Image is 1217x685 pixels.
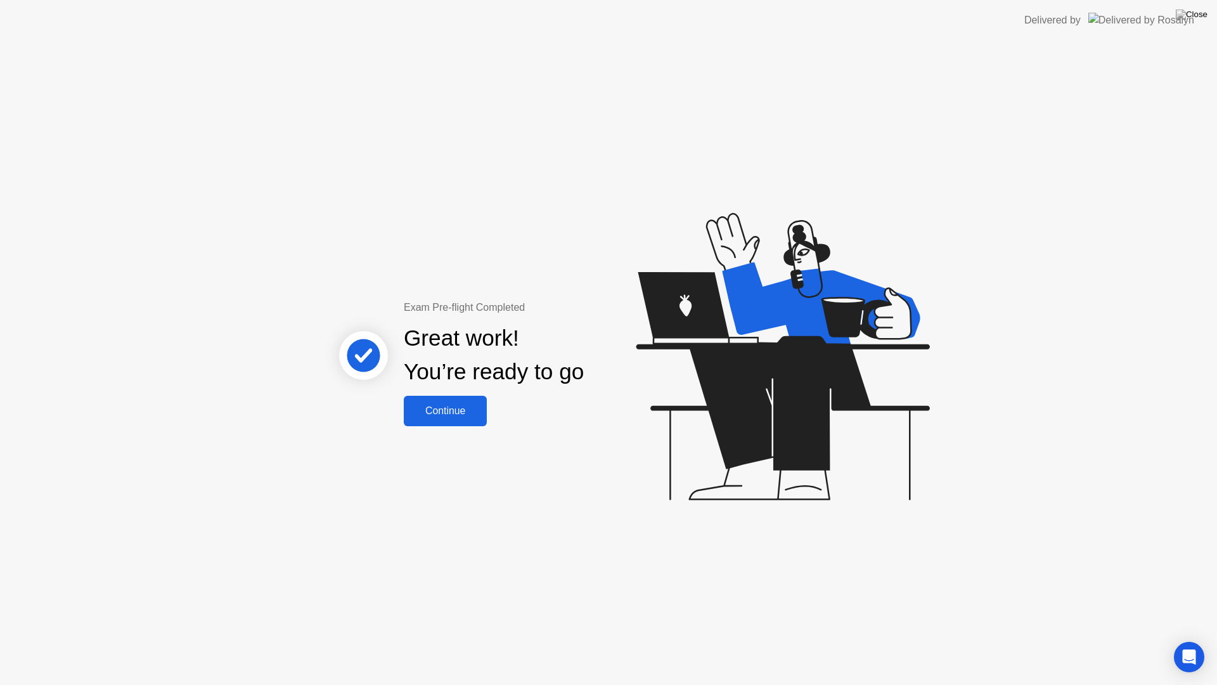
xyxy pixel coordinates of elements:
div: Open Intercom Messenger [1174,642,1204,672]
div: Great work! You’re ready to go [404,322,584,389]
div: Exam Pre-flight Completed [404,300,666,315]
button: Continue [404,396,487,426]
div: Delivered by [1024,13,1081,28]
div: Continue [408,405,483,417]
img: Delivered by Rosalyn [1088,13,1194,27]
img: Close [1176,10,1207,20]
